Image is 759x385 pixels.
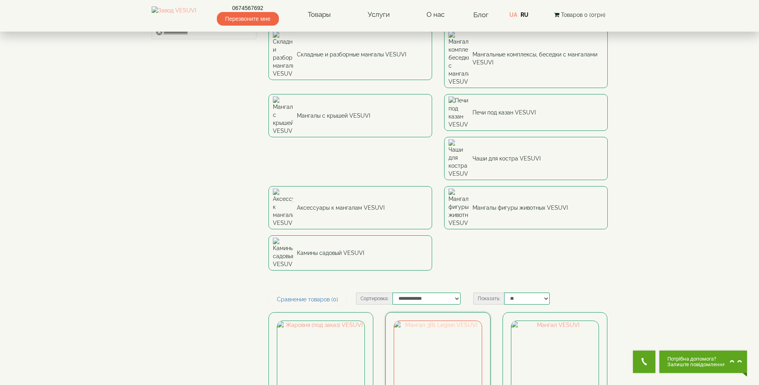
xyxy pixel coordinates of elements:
[273,31,293,78] img: Складные и разборные мангалы VESUVI
[268,235,432,271] a: Камины садовый VESUVI Камины садовый VESUVI
[444,29,608,88] a: Мангальные комплексы, беседки с мангалами VESUVI Мангальные комплексы, беседки с мангалами VESUVI
[152,6,196,23] img: Завод VESUVI
[356,293,393,305] label: Сортировка:
[273,238,293,268] img: Камины садовый VESUVI
[633,351,655,373] button: Get Call button
[268,29,432,80] a: Складные и разборные мангалы VESUVI Складные и разборные мангалы VESUVI
[217,4,279,12] a: 0674567692
[268,94,432,137] a: Мангалы с крышей VESUVI Мангалы с крышей VESUVI
[473,293,504,305] label: Показать:
[449,31,469,86] img: Мангальные комплексы, беседки с мангалами VESUVI
[444,186,608,229] a: Мангалы фигуры животных VESUVI Мангалы фигуры животных VESUVI
[449,96,469,128] img: Печи под казан VESUVI
[273,188,293,227] img: Аксессуары к мангалам VESUVI
[449,188,469,227] img: Мангалы фигуры животных VESUVI
[521,12,529,18] a: RU
[360,6,398,24] a: Услуги
[273,96,293,135] img: Мангалы с крышей VESUVI
[667,362,725,367] span: Залиште повідомлення
[509,12,517,18] a: UA
[449,139,469,178] img: Чаши для костра VESUVI
[444,137,608,180] a: Чаши для костра VESUVI Чаши для костра VESUVI
[473,11,489,19] a: Блог
[552,10,608,19] button: Товаров 0 (0грн)
[268,293,346,306] a: Сравнение товаров (0)
[667,356,725,362] span: Потрібна допомога?
[659,351,747,373] button: Chat button
[561,12,605,18] span: Товаров 0 (0грн)
[300,6,339,24] a: Товары
[444,94,608,131] a: Печи под казан VESUVI Печи под казан VESUVI
[419,6,453,24] a: О нас
[217,12,279,26] span: Перезвоните мне
[268,186,432,229] a: Аксессуары к мангалам VESUVI Аксессуары к мангалам VESUVI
